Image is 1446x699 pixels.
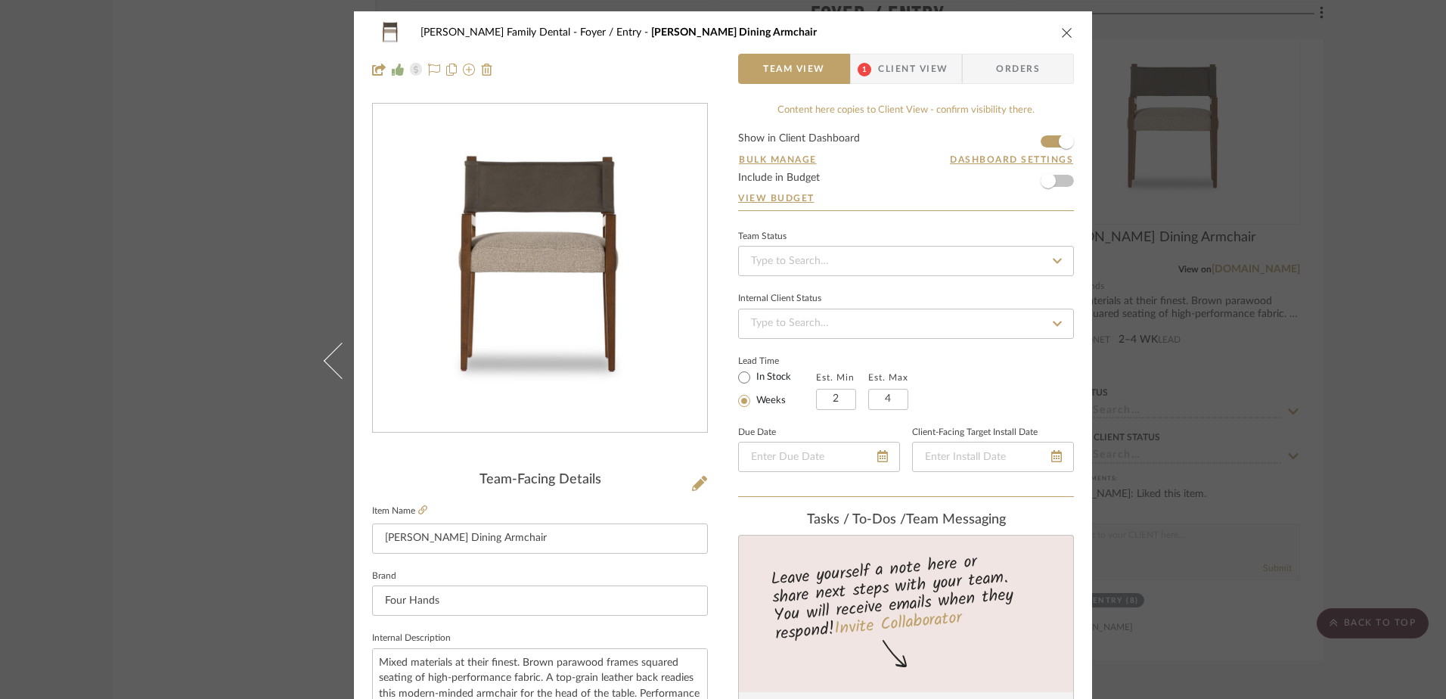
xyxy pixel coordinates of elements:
[979,54,1057,84] span: Orders
[737,545,1076,647] div: Leave yourself a note here or share next steps with your team. You will receive emails when they ...
[816,372,855,383] label: Est. Min
[738,153,818,166] button: Bulk Manage
[763,54,825,84] span: Team View
[753,371,791,384] label: In Stock
[372,17,408,48] img: 17dd493f-ca99-4f56-b8f9-1d59ff096238_48x40.jpg
[753,394,786,408] label: Weeks
[868,372,908,383] label: Est. Max
[738,368,816,410] mat-radio-group: Select item type
[372,573,396,580] label: Brand
[651,27,817,38] span: [PERSON_NAME] Dining Armchair
[912,429,1038,436] label: Client-Facing Target Install Date
[738,233,787,241] div: Team Status
[738,442,900,472] input: Enter Due Date
[833,605,963,643] a: Invite Collaborator
[738,246,1074,276] input: Type to Search…
[738,309,1074,339] input: Type to Search…
[372,505,427,517] label: Item Name
[858,63,871,76] span: 1
[372,635,451,642] label: Internal Description
[738,354,816,368] label: Lead Time
[738,103,1074,118] div: Content here copies to Client View - confirm visibility there.
[373,104,707,433] div: 0
[580,27,651,38] span: Foyer / Entry
[912,442,1074,472] input: Enter Install Date
[738,192,1074,204] a: View Budget
[807,513,906,527] span: Tasks / To-Dos /
[420,27,580,38] span: [PERSON_NAME] Family Dental
[372,523,708,554] input: Enter Item Name
[949,153,1074,166] button: Dashboard Settings
[738,295,821,303] div: Internal Client Status
[372,472,708,489] div: Team-Facing Details
[1060,26,1074,39] button: close
[376,104,704,433] img: 17dd493f-ca99-4f56-b8f9-1d59ff096238_436x436.jpg
[738,512,1074,529] div: team Messaging
[372,586,708,616] input: Enter Brand
[878,54,948,84] span: Client View
[738,429,776,436] label: Due Date
[481,64,493,76] img: Remove from project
